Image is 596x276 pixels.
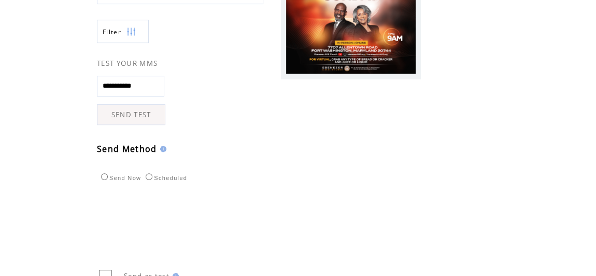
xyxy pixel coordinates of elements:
span: TEST YOUR MMS [97,59,158,68]
label: Ebenezer App (39) [99,4,178,13]
span: Show filters [103,27,121,36]
input: Scheduled [146,173,152,180]
a: SEND TEST [97,104,165,125]
img: filters.png [126,20,136,44]
span: Send Method [97,143,157,155]
img: help.gif [157,146,166,152]
input: Send Now [101,173,108,180]
label: Send Now [98,175,141,181]
a: Filter [97,20,149,43]
label: Scheduled [143,175,187,181]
